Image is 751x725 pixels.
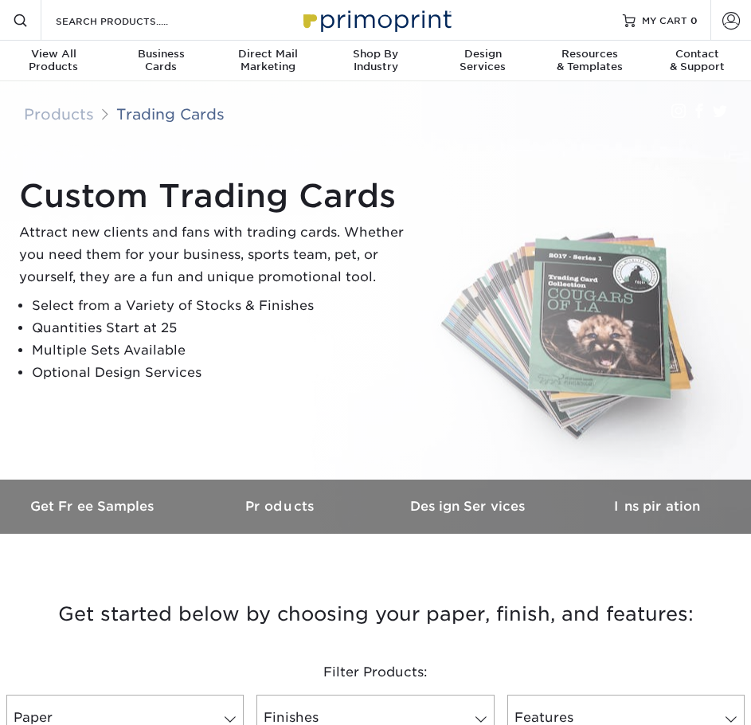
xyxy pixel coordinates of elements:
[32,339,417,362] li: Multiple Sets Available
[563,499,751,514] h3: Inspiration
[214,48,322,61] span: Direct Mail
[322,48,429,61] span: Shop By
[537,41,644,83] a: Resources& Templates
[108,41,215,83] a: BusinessCards
[376,480,564,533] a: Design Services
[188,480,376,533] a: Products
[537,48,644,61] span: Resources
[54,11,209,30] input: SEARCH PRODUCTS.....
[296,2,456,37] img: Primoprint
[19,221,417,288] p: Attract new clients and fans with trading cards. Whether you need them for your business, sports ...
[537,48,644,73] div: & Templates
[116,105,225,123] a: Trading Cards
[376,499,564,514] h3: Design Services
[322,41,429,83] a: Shop ByIndustry
[563,480,751,533] a: Inspiration
[188,499,376,514] h3: Products
[32,317,417,339] li: Quantities Start at 25
[643,41,751,83] a: Contact& Support
[429,48,537,61] span: Design
[32,362,417,384] li: Optional Design Services
[19,177,417,215] h1: Custom Trading Cards
[643,48,751,61] span: Contact
[322,48,429,73] div: Industry
[12,591,739,631] h3: Get started below by choosing your paper, finish, and features:
[214,41,322,83] a: Direct MailMarketing
[24,105,94,123] a: Products
[429,41,537,83] a: DesignServices
[642,14,687,27] span: MY CART
[214,48,322,73] div: Marketing
[429,48,537,73] div: Services
[108,48,215,61] span: Business
[108,48,215,73] div: Cards
[690,14,698,25] span: 0
[643,48,751,73] div: & Support
[32,295,417,317] li: Select from a Variety of Stocks & Finishes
